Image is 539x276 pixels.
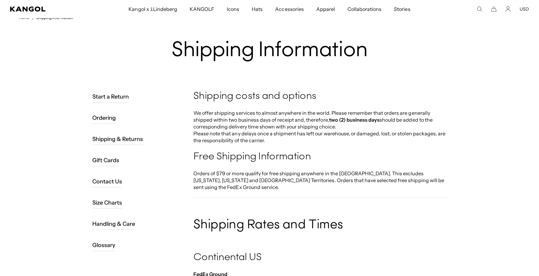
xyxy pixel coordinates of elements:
[92,112,116,124] a: Ordering
[90,39,449,63] h1: Shipping Information
[193,251,449,264] h4: Continental US
[193,218,449,232] h3: Shipping Rates and Times
[92,133,143,145] a: Shipping & Returns
[92,239,115,251] a: Glossary
[92,176,122,187] a: Contact Us
[477,6,482,12] summary: Search here
[505,6,511,12] a: Account
[520,6,529,12] button: USD
[193,151,449,163] h4: Free Shipping Information
[92,218,135,230] a: Handling & Care
[193,170,449,191] p: Orders of $79 or more qualify for free shipping anywhere in the [GEOGRAPHIC_DATA]. This excludes ...
[92,154,119,166] a: Gift Cards
[92,197,122,209] a: Size Charts
[329,117,380,123] strong: two (2) business days
[193,109,449,144] p: We offer shipping services to almost anywhere in the world. Please remember that orders are gener...
[10,7,85,12] a: Kangol
[92,91,129,103] a: Start a Return
[193,90,449,103] h4: Shipping costs and options
[491,6,497,12] button: Cart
